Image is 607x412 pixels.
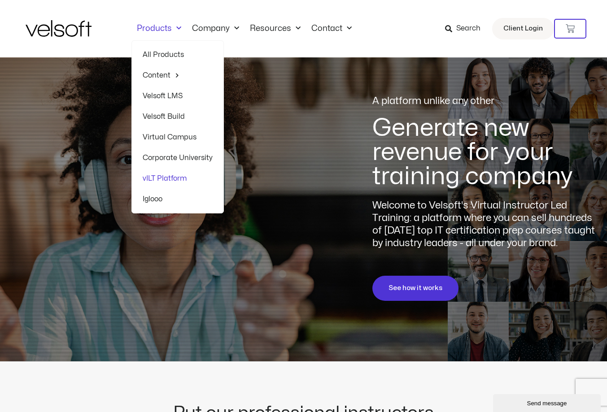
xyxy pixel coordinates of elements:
iframe: chat widget [493,392,603,412]
a: vILT Platform [143,168,213,189]
ul: ProductsMenu Toggle [131,40,224,213]
h2: Generate new revenue for your training company [372,116,598,189]
span: Search [456,23,480,35]
a: CompanyMenu Toggle [187,24,245,34]
a: Velsoft LMS [143,86,213,106]
nav: Menu [131,24,357,34]
span: See how it works [389,283,442,294]
a: Virtual Campus [143,127,213,147]
a: See how it works [372,276,459,301]
a: Search [445,21,487,36]
a: Velsoft Build [143,106,213,127]
p: A platform unlike any other [372,96,598,106]
img: Velsoft Training Materials [26,20,92,37]
span: Client Login [503,23,543,35]
a: ResourcesMenu Toggle [245,24,306,34]
a: Corporate University [143,147,213,168]
a: ContentMenu Toggle [143,65,213,86]
a: All Products [143,44,213,65]
a: ContactMenu Toggle [306,24,357,34]
a: ProductsMenu Toggle [131,24,187,34]
p: Welcome to Velsoft's Virtual Instructor Led Training: a platform where you can sell hundreds of [... [372,199,598,249]
a: Client Login [492,18,554,39]
a: Iglooo [143,189,213,209]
